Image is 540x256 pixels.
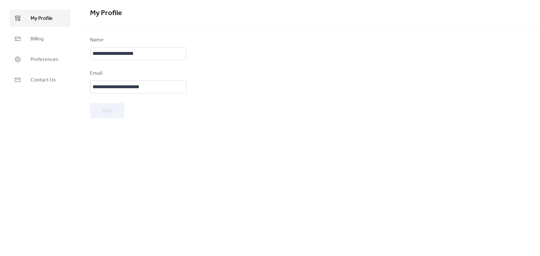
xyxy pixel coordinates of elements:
div: Name [90,36,185,44]
span: My Profile [31,15,53,22]
a: My Profile [10,10,70,27]
div: Email [90,70,185,77]
a: Billing [10,30,70,47]
a: Contact Us [10,71,70,89]
span: Preferences [31,56,59,64]
span: Billing [31,35,44,43]
span: Contact Us [31,76,56,84]
span: My Profile [90,6,122,20]
a: Preferences [10,51,70,68]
